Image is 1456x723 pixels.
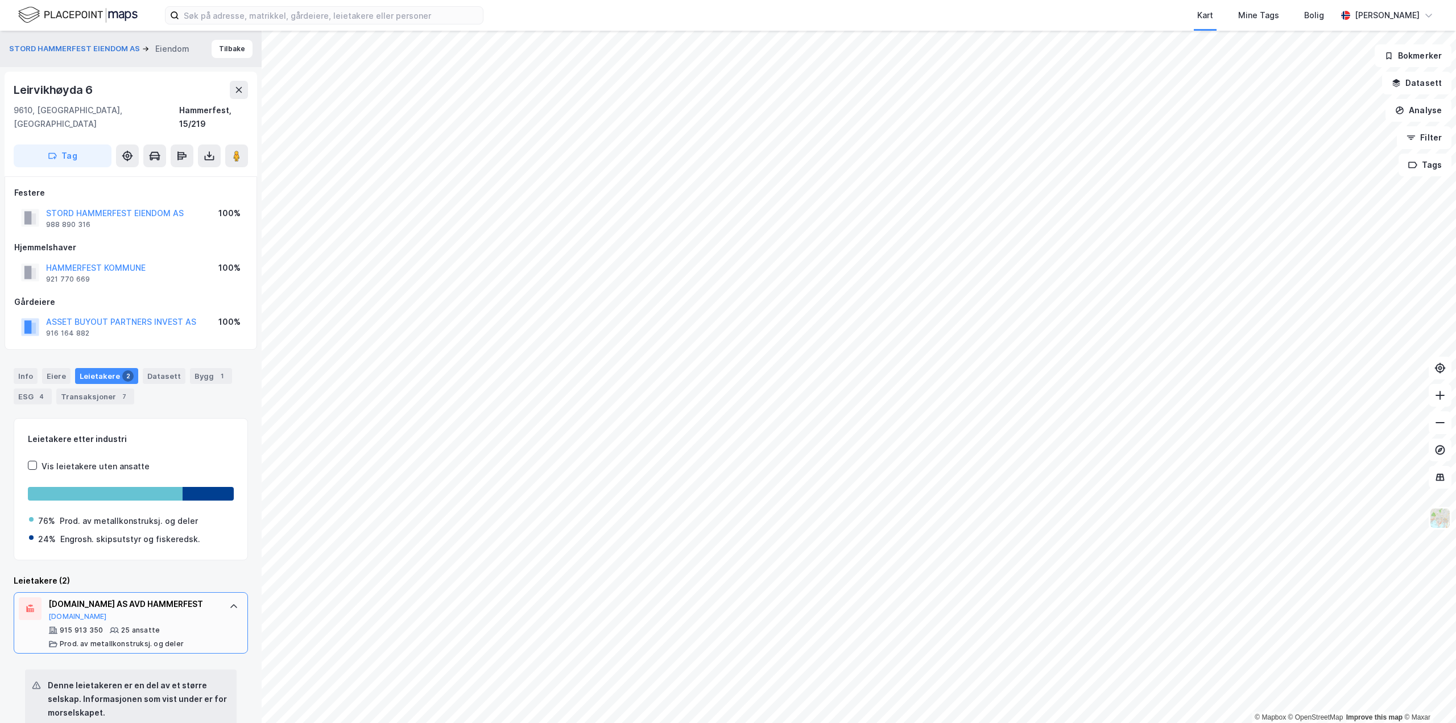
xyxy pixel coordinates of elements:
[9,43,142,55] button: STORD HAMMERFEST EIENDOM AS
[48,679,227,720] div: Denne leietakeren er en del av et større selskap. Informasjonen som vist under er for morselskapet.
[1399,668,1456,723] iframe: Chat Widget
[36,391,47,402] div: 4
[42,368,71,384] div: Eiere
[155,42,189,56] div: Eiendom
[28,432,234,446] div: Leietakere etter industri
[121,626,160,635] div: 25 ansatte
[190,368,232,384] div: Bygg
[1346,713,1403,721] a: Improve this map
[216,370,227,382] div: 1
[218,315,241,329] div: 100%
[1375,44,1451,67] button: Bokmerker
[38,532,56,546] div: 24%
[18,5,138,25] img: logo.f888ab2527a4732fd821a326f86c7f29.svg
[1382,72,1451,94] button: Datasett
[1255,713,1286,721] a: Mapbox
[46,220,90,229] div: 988 890 316
[1385,99,1451,122] button: Analyse
[60,626,103,635] div: 915 913 350
[1197,9,1213,22] div: Kart
[1288,713,1343,721] a: OpenStreetMap
[14,241,247,254] div: Hjemmelshaver
[122,370,134,382] div: 2
[218,261,241,275] div: 100%
[14,81,95,99] div: Leirvikhøyda 6
[179,7,483,24] input: Søk på adresse, matrikkel, gårdeiere, leietakere eller personer
[118,391,130,402] div: 7
[1399,668,1456,723] div: Kontrollprogram for chat
[218,206,241,220] div: 100%
[60,514,198,528] div: Prod. av metallkonstruksj. og deler
[14,295,247,309] div: Gårdeiere
[1429,507,1451,529] img: Z
[1304,9,1324,22] div: Bolig
[14,389,52,404] div: ESG
[14,368,38,384] div: Info
[75,368,138,384] div: Leietakere
[46,275,90,284] div: 921 770 669
[14,574,248,588] div: Leietakere (2)
[143,368,185,384] div: Datasett
[14,104,179,131] div: 9610, [GEOGRAPHIC_DATA], [GEOGRAPHIC_DATA]
[212,40,253,58] button: Tilbake
[60,532,200,546] div: Engrosh. skipsutstyr og fiskeredsk.
[56,389,134,404] div: Transaksjoner
[60,639,184,648] div: Prod. av metallkonstruksj. og deler
[1399,154,1451,176] button: Tags
[14,144,111,167] button: Tag
[38,514,55,528] div: 76%
[1355,9,1420,22] div: [PERSON_NAME]
[42,460,150,473] div: Vis leietakere uten ansatte
[14,186,247,200] div: Festere
[1397,126,1451,149] button: Filter
[46,329,89,338] div: 916 164 882
[1238,9,1279,22] div: Mine Tags
[48,612,107,621] button: [DOMAIN_NAME]
[179,104,248,131] div: Hammerfest, 15/219
[48,597,218,611] div: [DOMAIN_NAME] AS AVD HAMMERFEST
